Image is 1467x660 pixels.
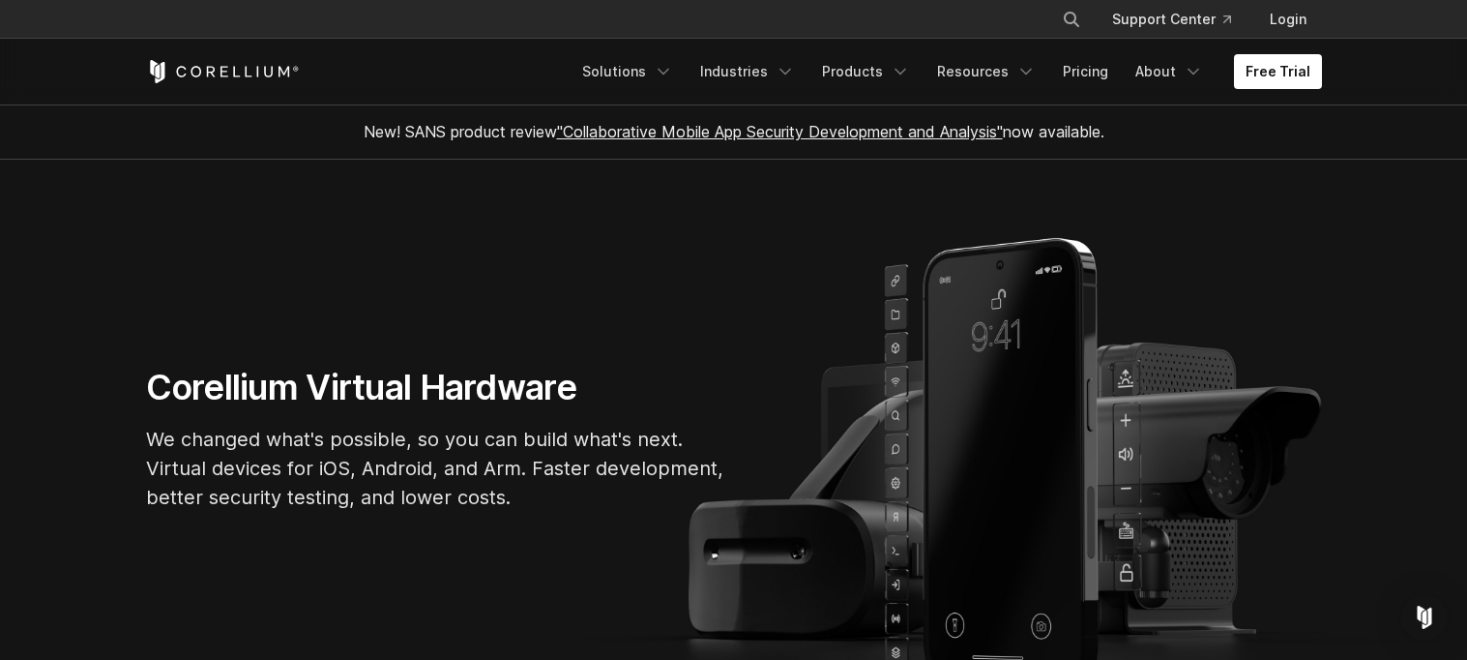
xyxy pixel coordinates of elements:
[1401,594,1448,641] div: Open Intercom Messenger
[571,54,685,89] a: Solutions
[810,54,922,89] a: Products
[1039,2,1322,37] div: Navigation Menu
[1097,2,1247,37] a: Support Center
[557,122,1003,141] a: "Collaborative Mobile App Security Development and Analysis"
[571,54,1322,89] div: Navigation Menu
[1254,2,1322,37] a: Login
[146,425,726,512] p: We changed what's possible, so you can build what's next. Virtual devices for iOS, Android, and A...
[1054,2,1089,37] button: Search
[146,60,300,83] a: Corellium Home
[1234,54,1322,89] a: Free Trial
[364,122,1104,141] span: New! SANS product review now available.
[1051,54,1120,89] a: Pricing
[1124,54,1215,89] a: About
[689,54,807,89] a: Industries
[925,54,1047,89] a: Resources
[146,366,726,409] h1: Corellium Virtual Hardware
